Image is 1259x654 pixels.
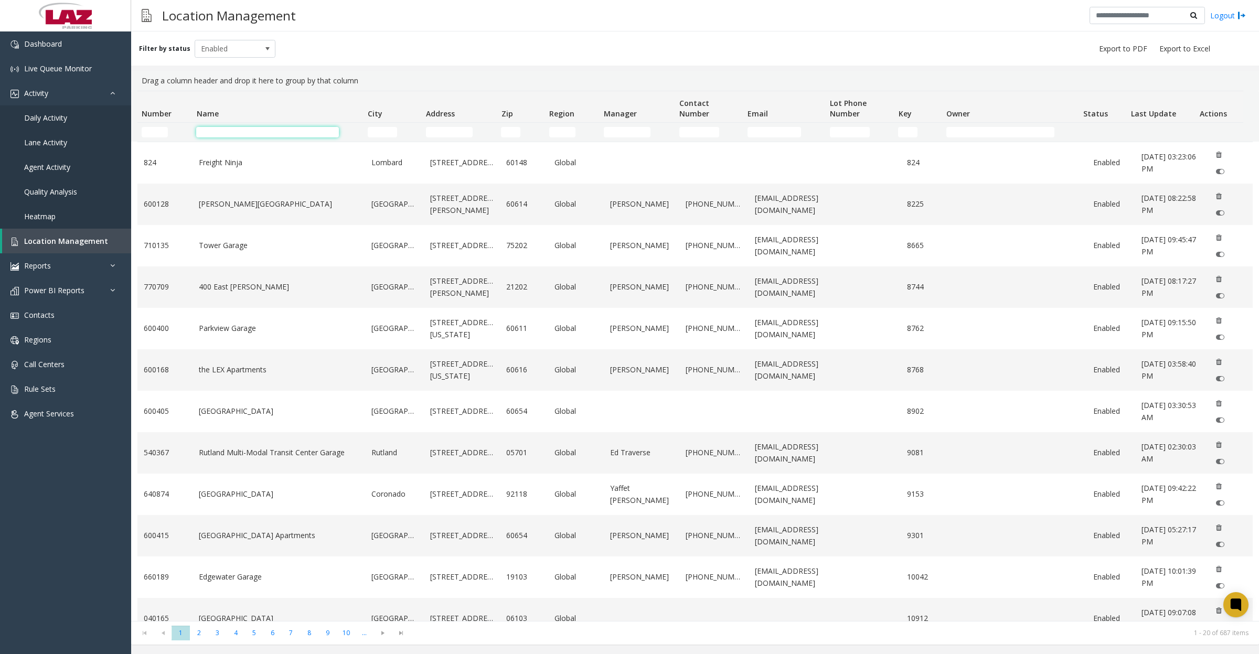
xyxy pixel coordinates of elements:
[227,626,245,640] span: Page 4
[24,162,70,172] span: Agent Activity
[1141,607,1196,629] span: [DATE] 09:07:08 PM
[1211,146,1228,163] button: Delete
[907,447,943,458] a: 9081
[1211,478,1228,495] button: Delete
[417,628,1249,637] kendo-pager-info: 1 - 20 of 687 items
[1141,317,1198,340] a: [DATE] 09:15:50 PM
[137,71,1253,91] div: Drag a column header and drop it here to group by that column
[506,613,542,624] a: 06103
[1141,358,1198,382] a: [DATE] 03:58:40 PM
[1237,10,1246,21] img: logout
[10,238,19,246] img: 'icon'
[1211,205,1230,221] button: Disable
[430,488,494,500] a: [STREET_ADDRESS]
[1141,359,1196,380] span: [DATE] 03:58:40 PM
[554,198,597,210] a: Global
[1211,246,1230,263] button: Disable
[554,488,597,500] a: Global
[1141,483,1196,505] span: [DATE] 09:42:22 PM
[554,613,597,624] a: Global
[610,281,674,293] a: [PERSON_NAME]
[24,261,51,271] span: Reports
[1093,323,1129,334] a: Enabled
[368,109,382,119] span: City
[318,626,337,640] span: Page 9
[907,613,943,624] a: 10912
[1141,276,1196,297] span: [DATE] 08:17:27 PM
[1211,602,1228,619] button: Delete
[1093,530,1129,541] a: Enabled
[1093,198,1129,210] a: Enabled
[907,281,943,293] a: 8744
[830,127,870,137] input: Lot Phone Number Filter
[371,530,418,541] a: [GEOGRAPHIC_DATA]
[506,571,542,583] a: 19103
[245,626,263,640] span: Page 5
[1141,400,1198,423] a: [DATE] 03:30:53 AM
[430,358,494,382] a: [STREET_ADDRESS][US_STATE]
[554,530,597,541] a: Global
[10,262,19,271] img: 'icon'
[1093,281,1129,293] a: Enabled
[1141,317,1196,339] span: [DATE] 09:15:50 PM
[502,109,513,119] span: Zip
[501,127,520,137] input: Zip Filter
[24,137,67,147] span: Lane Activity
[430,571,494,583] a: [STREET_ADDRESS]
[10,336,19,345] img: 'icon'
[199,447,359,458] a: Rutland Multi-Modal Transit Center Garage
[1079,123,1127,142] td: Status Filter
[604,109,637,119] span: Manager
[899,109,912,119] span: Key
[1127,123,1196,142] td: Last Update Filter
[826,123,894,142] td: Lot Phone Number Filter
[907,364,943,376] a: 8768
[131,91,1259,621] div: Data table
[430,613,494,624] a: [STREET_ADDRESS]
[199,488,359,500] a: [GEOGRAPHIC_DATA]
[24,211,56,221] span: Heatmap
[610,364,674,376] a: [PERSON_NAME]
[755,275,825,299] a: [EMAIL_ADDRESS][DOMAIN_NAME]
[24,187,77,197] span: Quality Analysis
[610,198,674,210] a: [PERSON_NAME]
[755,524,825,548] a: [EMAIL_ADDRESS][DOMAIN_NAME]
[907,157,943,168] a: 824
[430,157,494,168] a: [STREET_ADDRESS]
[282,626,300,640] span: Page 7
[679,98,709,119] span: Contact Number
[394,629,408,637] span: Go to the last page
[24,63,92,73] span: Live Queue Monitor
[755,317,825,340] a: [EMAIL_ADDRESS][DOMAIN_NAME]
[142,3,152,28] img: pageIcon
[610,240,674,251] a: [PERSON_NAME]
[144,157,186,168] a: 824
[506,447,542,458] a: 05701
[137,123,192,142] td: Number Filter
[554,323,597,334] a: Global
[144,240,186,251] a: 710135
[10,385,19,394] img: 'icon'
[1141,192,1198,216] a: [DATE] 08:22:58 PM
[371,447,418,458] a: Rutland
[1093,613,1129,624] a: Enabled
[545,123,600,142] td: Region Filter
[199,530,359,541] a: [GEOGRAPHIC_DATA] Apartments
[1211,312,1228,329] button: Delete
[946,109,970,119] span: Owner
[506,240,542,251] a: 75202
[946,127,1055,137] input: Owner Filter
[554,240,597,251] a: Global
[1196,91,1243,123] th: Actions
[830,98,867,119] span: Lot Phone Number
[1211,577,1230,594] button: Disable
[1099,44,1147,54] span: Export to PDF
[755,358,825,382] a: [EMAIL_ADDRESS][DOMAIN_NAME]
[907,405,943,417] a: 8902
[907,323,943,334] a: 8762
[144,488,186,500] a: 640874
[371,281,418,293] a: [GEOGRAPHIC_DATA]
[10,287,19,295] img: 'icon'
[10,410,19,419] img: 'icon'
[755,441,825,465] a: [EMAIL_ADDRESS][DOMAIN_NAME]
